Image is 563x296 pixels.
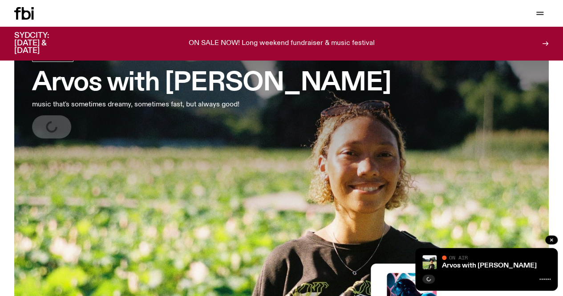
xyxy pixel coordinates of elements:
a: Arvos with [PERSON_NAME] [442,262,537,269]
span: On Air [449,255,468,260]
p: ON SALE NOW! Long weekend fundraiser & music festival [189,40,375,48]
a: Arvos with [PERSON_NAME]music that's sometimes dreamy, sometimes fast, but always good! [32,50,391,138]
h3: Arvos with [PERSON_NAME] [32,71,391,96]
img: Bri is smiling and wearing a black t-shirt. She is standing in front of a lush, green field. Ther... [422,255,437,269]
h3: SYDCITY: [DATE] & [DATE] [14,32,71,55]
p: music that's sometimes dreamy, sometimes fast, but always good! [32,99,260,110]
